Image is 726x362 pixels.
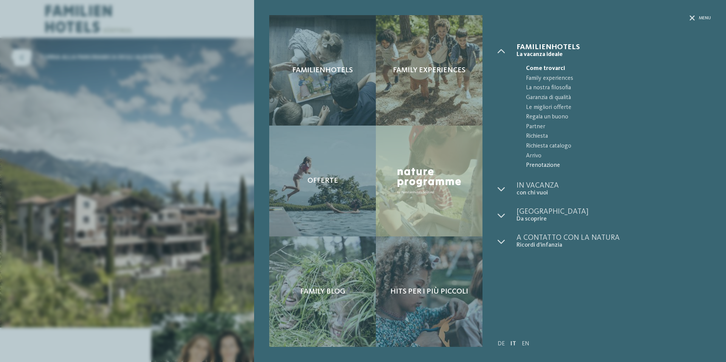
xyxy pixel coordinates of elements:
a: Richiesta catalogo [517,141,711,151]
a: Richiesta [517,132,711,141]
a: Le migliori offerte [517,103,711,113]
span: La vacanza ideale [517,51,711,58]
a: In vacanza con chi vuoi [517,182,711,197]
span: Come trovarci [526,64,711,74]
span: Ricordi d’infanzia [517,242,711,249]
span: Family experiences [526,74,711,84]
a: Il nostro family hotel a Merano e dintorni è perfetto per trascorrere giorni felici Family experi... [376,15,482,126]
a: Partner [517,122,711,132]
a: Familienhotels La vacanza ideale [517,44,711,58]
img: Nature Programme [395,165,464,196]
span: Richiesta catalogo [526,141,711,151]
a: La nostra filosofia [517,83,711,93]
span: Da scoprire [517,216,711,223]
a: Prenotazione [517,161,711,171]
a: Il nostro family hotel a Merano e dintorni è perfetto per trascorrere giorni felici Hits per i pi... [376,236,482,347]
a: Il nostro family hotel a Merano e dintorni è perfetto per trascorrere giorni felici Familienhotels [269,15,376,126]
span: Family Blog [300,287,345,296]
span: Familienhotels [517,44,711,51]
span: A contatto con la natura [517,234,711,242]
a: Regala un buono [517,112,711,122]
a: Il nostro family hotel a Merano e dintorni è perfetto per trascorrere giorni felici Offerte [269,126,376,236]
a: A contatto con la natura Ricordi d’infanzia [517,234,711,249]
span: Garanzia di qualità [526,93,711,103]
a: DE [498,341,505,347]
a: Family experiences [517,74,711,84]
span: [GEOGRAPHIC_DATA] [517,208,711,216]
span: Offerte [307,176,338,185]
span: Partner [526,122,711,132]
span: Hits per i più piccoli [390,287,468,296]
span: In vacanza [517,182,711,190]
a: [GEOGRAPHIC_DATA] Da scoprire [517,208,711,223]
a: Garanzia di qualità [517,93,711,103]
span: Prenotazione [526,161,711,171]
a: IT [510,341,516,347]
a: Il nostro family hotel a Merano e dintorni è perfetto per trascorrere giorni felici Nature Programme [376,126,482,236]
span: Familienhotels [292,66,353,75]
span: Family experiences [393,66,465,75]
span: Le migliori offerte [526,103,711,113]
a: Arrivo [517,151,711,161]
a: Come trovarci [517,64,711,74]
span: con chi vuoi [517,190,711,197]
span: La nostra filosofia [526,83,711,93]
span: Menu [699,15,711,22]
span: Richiesta [526,132,711,141]
span: Regala un buono [526,112,711,122]
a: Il nostro family hotel a Merano e dintorni è perfetto per trascorrere giorni felici Family Blog [269,236,376,347]
span: Arrivo [526,151,711,161]
a: EN [522,341,529,347]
